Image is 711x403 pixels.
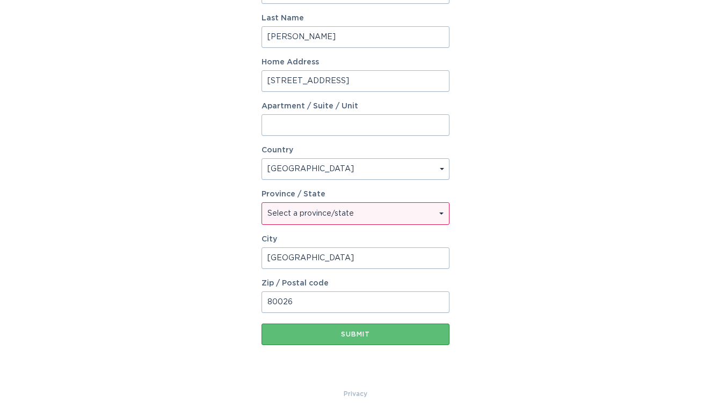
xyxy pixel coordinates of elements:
label: Zip / Postal code [262,280,449,287]
label: City [262,236,449,243]
label: Apartment / Suite / Unit [262,102,449,110]
label: Province / State [262,190,325,198]
div: Submit [267,331,444,338]
label: Last Name [262,14,449,22]
a: Privacy Policy & Terms of Use [344,388,367,400]
label: Country [262,146,293,154]
label: Home Address [262,58,449,66]
button: Submit [262,324,449,345]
